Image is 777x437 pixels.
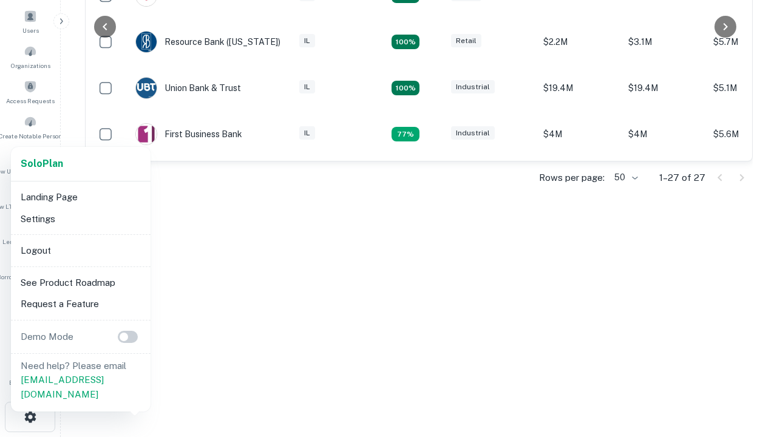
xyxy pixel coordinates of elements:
[21,359,141,402] p: Need help? Please email
[16,240,146,262] li: Logout
[21,157,63,171] a: SoloPlan
[16,186,146,208] li: Landing Page
[716,301,777,359] iframe: Chat Widget
[16,293,146,315] li: Request a Feature
[16,272,146,294] li: See Product Roadmap
[16,208,146,230] li: Settings
[16,330,78,344] p: Demo Mode
[21,158,63,169] strong: Solo Plan
[21,374,104,399] a: [EMAIL_ADDRESS][DOMAIN_NAME]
